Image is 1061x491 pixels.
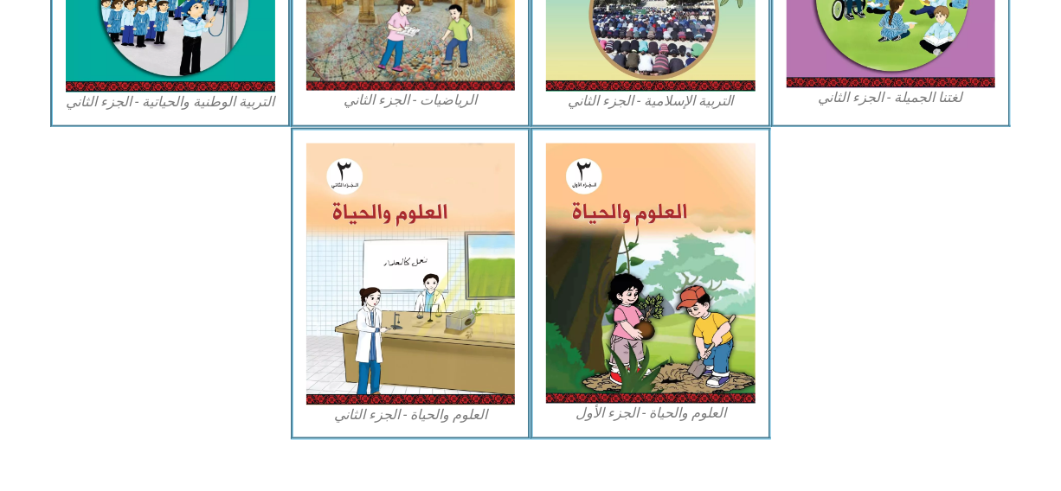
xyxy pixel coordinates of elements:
[66,92,275,112] figcaption: التربية الوطنية والحياتية - الجزء الثاني
[787,88,996,107] figcaption: لغتنا الجميلة - الجزء الثاني
[306,405,516,424] figcaption: العلوم والحياة - الجزء الثاني
[306,91,516,110] figcaption: الرياضيات - الجزء الثاني
[546,404,756,423] figcaption: العلوم والحياة - الجزء الأول
[546,92,756,111] figcaption: التربية الإسلامية - الجزء الثاني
